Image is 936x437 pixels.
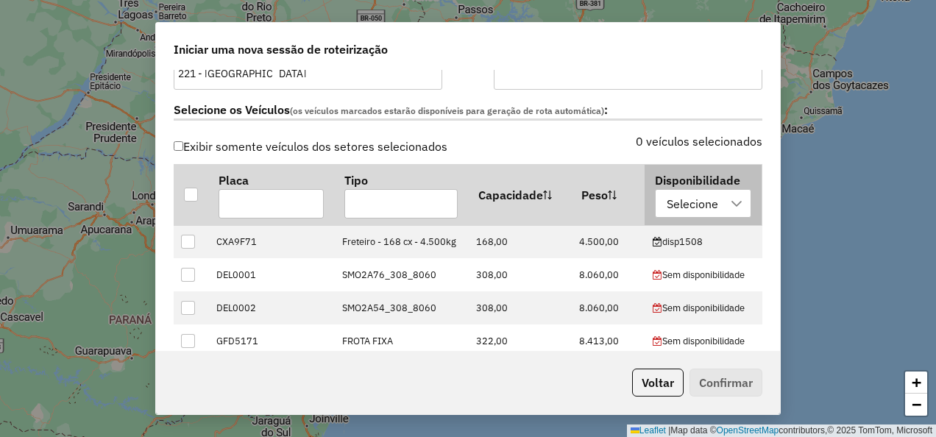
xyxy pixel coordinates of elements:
i: 'Roteirizador.NaoPossuiAgenda' | translate [653,304,662,313]
td: 308,00 [468,258,571,291]
div: Map data © contributors,© 2025 TomTom, Microsoft [627,424,936,437]
div: disp1508 [653,235,754,249]
i: 'Roteirizador.NaoPossuiAgenda' | translate [653,271,662,280]
td: 168,00 [468,225,571,258]
div: 221 - [GEOGRAPHIC_DATA] [178,66,438,82]
div: Sem disponibilidade [653,334,754,348]
span: Iniciar uma nova sessão de roteirização [174,40,388,58]
td: CXA9F71 [208,225,334,258]
td: 322,00 [468,324,571,358]
a: Zoom in [905,372,927,394]
td: Freteiro - 168 cx - 4.500kg [334,225,468,258]
td: FROTA FIXA [334,324,468,358]
td: GFD5171 [208,324,334,358]
span: | [668,425,670,436]
button: Voltar [632,369,684,397]
span: − [912,395,921,413]
div: Sem disponibilidade [653,301,754,315]
label: Selecione os Veículos : [174,101,762,121]
th: Peso [571,164,645,225]
a: Zoom out [905,394,927,416]
i: 'Roteirizador.NaoPossuiAgenda' | translate [653,337,662,347]
td: 8.413,00 [571,324,645,358]
i: Possui agenda para o dia [653,238,662,247]
td: SMO2A54_308_8060 [334,291,468,324]
a: OpenStreetMap [717,425,779,436]
span: (os veículos marcados estarão disponíveis para geração de rota automática) [290,105,604,116]
td: DEL0001 [208,258,334,291]
th: Tipo [334,164,468,225]
td: 8.060,00 [571,291,645,324]
span: + [912,373,921,391]
div: Sem disponibilidade [653,268,754,282]
th: Capacidade [468,164,571,225]
td: 8.060,00 [571,258,645,291]
a: Leaflet [631,425,666,436]
th: Disponibilidade [645,165,762,225]
label: Exibir somente veículos dos setores selecionados [174,132,447,160]
td: SMO2A76_308_8060 [334,258,468,291]
th: Placa [208,164,334,225]
td: DEL0002 [208,291,334,324]
input: Exibir somente veículos dos setores selecionados [174,141,183,151]
td: 4.500,00 [571,225,645,258]
div: Selecione [662,190,723,218]
label: 0 veículos selecionados [636,132,762,150]
td: 308,00 [468,291,571,324]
